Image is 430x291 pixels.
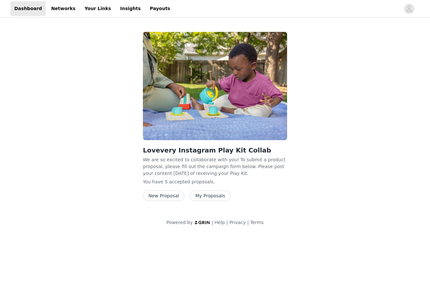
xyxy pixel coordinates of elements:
a: Insights [116,1,145,16]
a: Your Links [81,1,115,16]
a: Privacy [229,220,246,225]
span: | [247,220,249,225]
button: My Proposals [190,191,231,201]
img: logo [194,220,210,225]
p: You have 5 accepted proposal . [143,179,287,185]
span: s [211,179,213,184]
button: New Proposal [143,191,184,201]
span: | [212,220,213,225]
a: Dashboard [10,1,46,16]
div: avatar [406,4,412,14]
span: | [226,220,228,225]
a: Payouts [146,1,174,16]
span: Powered by [166,220,193,225]
img: Lovevery [143,32,287,140]
p: We are so excited to collaborate with you! To submit a product proposal, please fill out the camp... [143,156,287,176]
a: Networks [47,1,79,16]
a: Help [215,220,225,225]
a: Terms [250,220,263,225]
h2: Lovevery Instagram Play Kit Collab [143,145,287,155]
